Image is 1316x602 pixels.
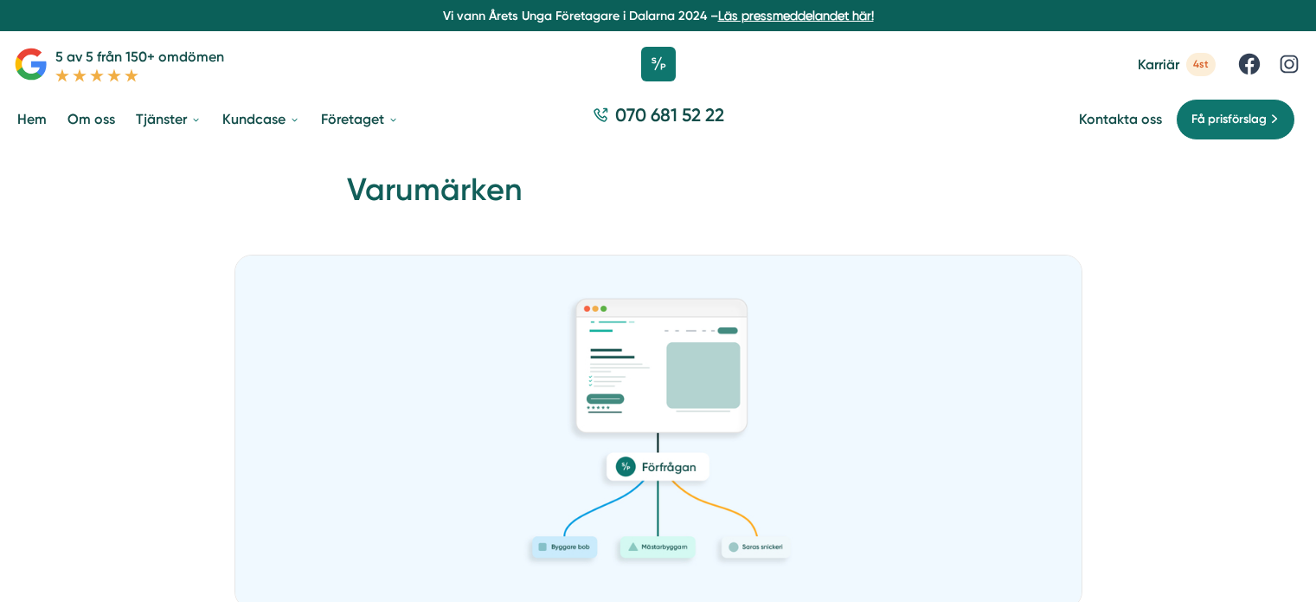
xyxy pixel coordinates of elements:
p: Vi vann Årets Unga Företagare i Dalarna 2024 – [7,7,1309,24]
a: Kontakta oss [1079,111,1162,127]
h1: Varumärken [347,169,970,225]
a: Hem [14,97,50,141]
a: Om oss [64,97,119,141]
span: Få prisförslag [1191,110,1267,129]
a: Få prisförslag [1176,99,1295,140]
p: 5 av 5 från 150+ omdömen [55,46,224,68]
span: 4st [1186,53,1216,76]
span: Karriär [1138,56,1179,73]
a: Tjänster [132,97,205,141]
span: 070 681 52 22 [615,102,724,127]
a: Karriär 4st [1138,53,1216,76]
a: Läs pressmeddelandet här! [718,9,874,23]
a: 070 681 52 22 [586,102,731,136]
a: Kundcase [219,97,304,141]
a: Företaget [318,97,402,141]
